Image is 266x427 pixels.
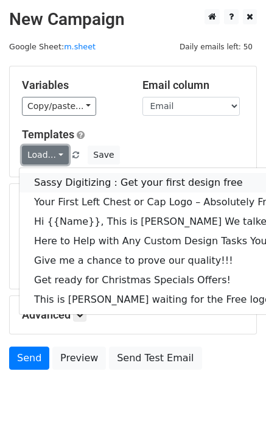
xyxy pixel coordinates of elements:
small: Google Sheet: [9,42,96,51]
h5: Variables [22,79,124,92]
a: Preview [52,347,106,370]
a: Copy/paste... [22,97,96,116]
a: m.sheet [64,42,96,51]
h5: Email column [142,79,245,92]
a: Daily emails left: 50 [175,42,257,51]
h2: New Campaign [9,9,257,30]
iframe: Chat Widget [205,369,266,427]
h5: Advanced [22,308,244,322]
span: Daily emails left: 50 [175,40,257,54]
a: Send Test Email [109,347,201,370]
a: Templates [22,128,74,141]
a: Load... [22,146,69,164]
button: Save [88,146,119,164]
a: Send [9,347,49,370]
